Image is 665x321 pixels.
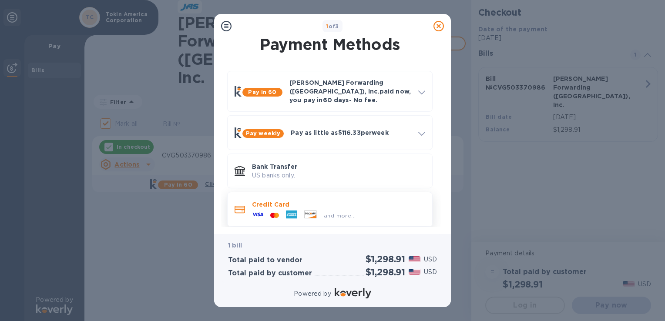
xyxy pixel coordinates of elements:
[294,289,331,298] p: Powered by
[424,255,437,264] p: USD
[252,200,425,209] p: Credit Card
[366,254,405,264] h2: $1,298.91
[228,256,302,264] h3: Total paid to vendor
[246,130,280,137] b: Pay weekly
[424,267,437,277] p: USD
[335,288,371,298] img: Logo
[289,78,411,104] p: [PERSON_NAME] Forwarding ([GEOGRAPHIC_DATA]), Inc. paid now, you pay in 60 days - No fee.
[324,212,356,219] span: and more...
[248,89,276,95] b: Pay in 60
[326,23,339,30] b: of 3
[225,35,434,53] h1: Payment Methods
[291,128,411,137] p: Pay as little as $116.33 per week
[409,269,420,275] img: USD
[326,23,328,30] span: 1
[409,256,420,262] img: USD
[366,267,405,278] h2: $1,298.91
[252,171,425,180] p: US banks only.
[228,269,312,278] h3: Total paid by customer
[252,162,425,171] p: Bank Transfer
[228,242,242,249] b: 1 bill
